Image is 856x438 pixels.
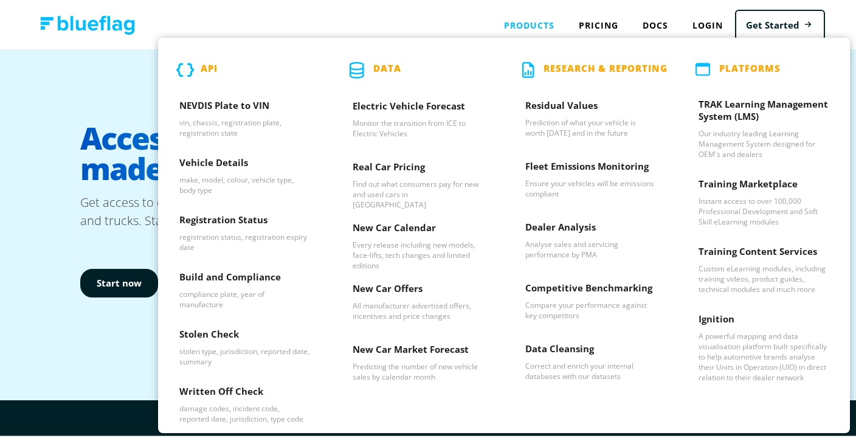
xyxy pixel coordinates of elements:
p: Predicting the number of new vehicle sales by calendar month [353,359,483,380]
a: Residual Values - Prediction of what your vehicle is worth today and in the future [504,88,677,148]
a: Electric Vehicle Forecast - Monitor the transition from ICE to Electric Vehicles [331,88,505,149]
a: Stolen Check - stolen type, jurisdiction, reported date, summary [158,316,331,374]
a: Dealer Analysis - Analyse sales and servicing performance by PMA [504,209,677,270]
h3: NEVDIS Plate to VIN [179,97,310,115]
a: Build and Compliance - compliance plate, year of manufacture [158,259,331,316]
a: Real Car Pricing - Find out what consumers pay for new and used cars in Australia [331,149,505,210]
p: Instant access to over 100,000 Professional Development and Soft Skill eLearning modules [699,193,829,224]
h3: Registration Status [179,211,310,229]
p: PLATFORMS [719,60,781,74]
a: Get Started [735,7,825,38]
a: Data Cleansing - Correct and enrich your internal databases with our datasets [504,331,677,392]
a: Vehicle Details - make, model, colour, vehicle type, body type [158,145,331,202]
p: Research & Reporting [544,60,668,76]
p: Our industry leading Learning Management System designed for OEM's and dealers [699,126,829,157]
p: registration status, registration expiry date [179,229,310,250]
h1: Access to vehicle data, made simple [80,111,433,191]
h3: Residual Values [525,97,656,115]
p: Find out what consumers pay for new and used cars in [GEOGRAPHIC_DATA] [353,176,483,207]
h3: Fleet Emissions Monitoring [525,158,656,176]
h3: Data Cleansing [525,340,656,358]
h3: Training Marketplace [699,175,829,193]
a: NEVDIS Plate to VIN - vin, chassis, registration plate, registration state [158,88,331,145]
h3: Competitive Benchmarking [525,279,656,297]
a: New Car Offers - All manufacturer advertised offers, incentives and price changes [331,271,505,332]
h3: New Car Calendar [353,219,483,237]
p: make, model, colour, vehicle type, body type [179,172,310,193]
p: A powerful mapping and data visualisation platform built specifically to help automotive brands a... [699,328,829,380]
h3: Vehicle Details [179,154,310,172]
p: Get access to data for millions of Australian cars, motorbikes and trucks. Start building with Bl... [80,191,433,228]
p: Data [373,60,401,76]
a: Registration Status - registration status, registration expiry date [158,202,331,259]
h3: Stolen Check [179,325,310,344]
p: Every release including new models, face-lifts, tech changes and limited editions [353,237,483,268]
a: Pricing [567,10,630,35]
a: Login to Blue Flag application [680,10,735,35]
a: Ignition - A powerful mapping and data visualisation platform built specifically to help automoti... [677,301,851,389]
h3: Ignition [699,310,829,328]
h3: New Car Offers [353,280,483,298]
div: Products [492,10,567,35]
h3: Real Car Pricing [353,158,483,176]
img: Blue Flag logo [40,13,135,32]
a: Competitive Benchmarking - Compare your performance against key competitors [504,270,677,331]
h3: Electric Vehicle Forecast [353,97,483,116]
h3: Written Off Check [179,383,310,401]
h3: New Car Market Forecast [353,341,483,359]
p: compliance plate, year of manufacture [179,287,310,307]
p: API [201,60,218,76]
p: Analyse sales and servicing performance by PMA [525,237,656,257]
p: Prediction of what your vehicle is worth [DATE] and in the future [525,115,656,136]
a: Fleet Emissions Monitoring - Ensure your vehicles will be emissions compliant [504,148,677,209]
p: vin, chassis, registration plate, registration state [179,115,310,136]
p: All manufacturer advertised offers, incentives and price changes [353,298,483,319]
p: damage codes, incident code, reported date, jurisdiction, type code [179,401,310,422]
a: New Car Market Forecast - Predicting the number of new vehicle sales by calendar month [331,332,505,392]
p: Ensure your vehicles will be emissions compliant [525,176,656,196]
a: Start now [80,266,158,295]
a: Docs [630,10,680,35]
a: Written Off Check - damage codes, incident code, reported date, jurisdiction, type code [158,374,331,431]
h3: Training Content Services [699,243,829,261]
p: Compare your performance against key competitors [525,297,656,318]
a: Training Marketplace - Instant access to over 100,000 Professional Development and Soft Skill eLe... [677,166,851,234]
p: Custom eLearning modules, including training videos, product guides, technical modules and much more [699,261,829,292]
p: Correct and enrich your internal databases with our datasets [525,358,656,379]
h3: Dealer Analysis [525,218,656,237]
a: New Car Calendar - Every release including new models, face-lifts, tech changes and limited editions [331,210,505,271]
p: Monitor the transition from ICE to Electric Vehicles [353,116,483,136]
a: Training Content Services - Custom eLearning modules, including training videos, product guides, ... [677,234,851,301]
p: stolen type, jurisdiction, reported date, summary [179,344,310,364]
h3: Build and Compliance [179,268,310,287]
h3: TRAK Learning Management System (LMS) [699,96,829,126]
a: TRAK Learning Management System (LMS) - Our industry leading Learning Management System designed ... [677,86,851,166]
